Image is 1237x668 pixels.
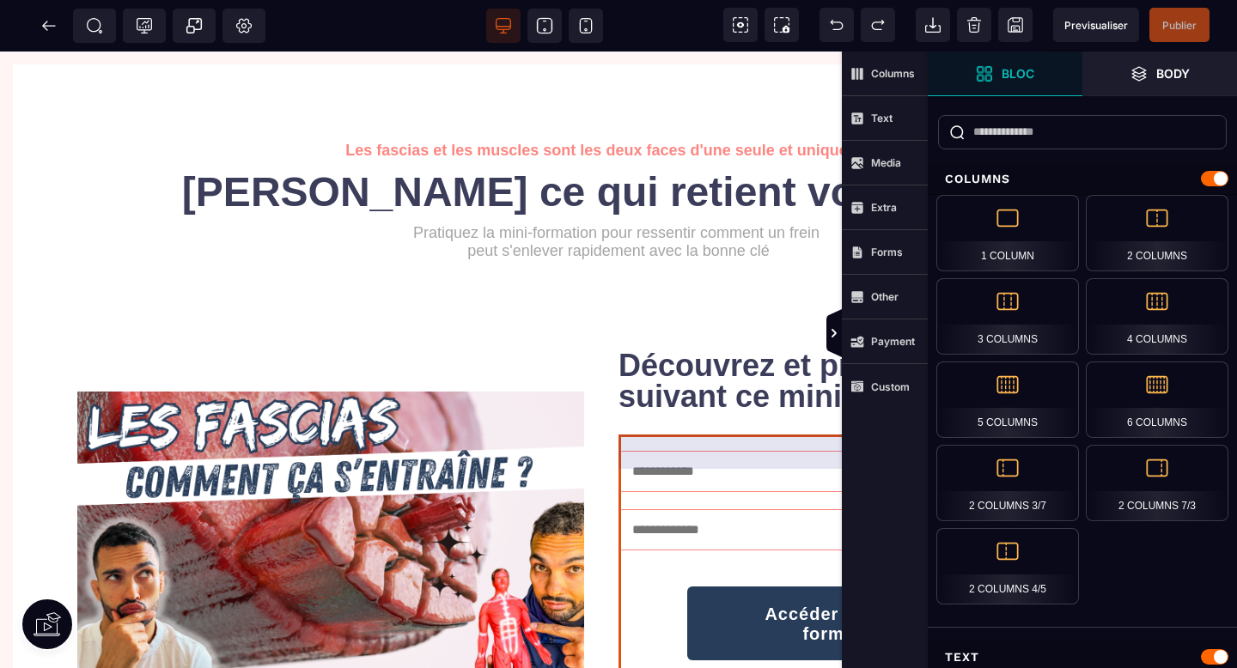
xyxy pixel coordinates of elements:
div: 2 Columns 4/5 [936,528,1079,604]
strong: Forms [871,246,903,258]
div: 3 Columns [936,278,1079,355]
span: Publier [1162,19,1197,32]
span: Screenshot [765,8,799,42]
span: Popup [186,17,203,34]
span: Tracking [136,17,153,34]
div: 2 Columns [1086,195,1228,271]
strong: Bloc [1002,67,1034,80]
strong: Text [871,112,893,124]
strong: Custom [871,380,910,393]
strong: Payment [871,335,915,348]
strong: Other [871,290,899,303]
span: View components [723,8,758,42]
span: Previsualiser [1064,19,1128,32]
button: Accéder à la mini-formation [687,535,1006,609]
img: 7fc2d7ad344b7a70ff16eaddcb1a089c_Miniature_Youtube_(5).png [77,340,584,625]
div: 5 Columns [936,361,1079,438]
div: 2 Columns 7/3 [1086,445,1228,521]
div: Columns [928,163,1237,195]
text: Les fascias et les muscles sont les deux faces d'une seule et unique pièce [26,86,1211,112]
text: Découvrez et pratiquez en suivant ce mini-coaching [618,295,1091,365]
span: SEO [86,17,103,34]
span: Preview [1053,8,1139,42]
strong: Media [871,156,901,169]
div: 6 Columns [1086,361,1228,438]
strong: Columns [871,67,915,80]
strong: Extra [871,201,897,214]
text: [PERSON_NAME] ce qui retient vos muscles [26,112,1211,168]
span: Open Blocks [928,52,1082,96]
strong: Body [1156,67,1190,80]
span: Open Layer Manager [1082,52,1237,96]
div: 2 Columns 3/7 [936,445,1079,521]
div: 1 Column [936,195,1079,271]
div: 4 Columns [1086,278,1228,355]
span: Setting Body [235,17,253,34]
